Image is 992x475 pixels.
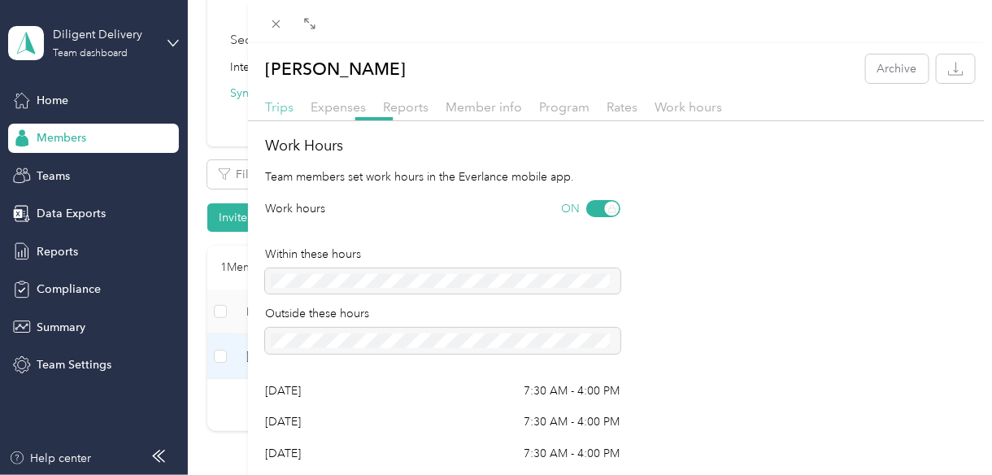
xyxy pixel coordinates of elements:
[265,413,301,430] p: [DATE]
[866,54,929,83] button: Archive
[524,382,620,399] div: 7:30 AM - 4:00 PM
[524,445,620,462] div: 7:30 AM - 4:00 PM
[901,384,992,475] iframe: Everlance-gr Chat Button Frame
[524,413,620,430] div: 7:30 AM - 4:00 PM
[265,246,620,263] p: Within these hours
[539,99,590,115] span: Program
[265,135,975,157] h2: Work Hours
[655,99,722,115] span: Work hours
[562,200,581,217] span: ON
[265,445,301,462] p: [DATE]
[383,99,429,115] span: Reports
[265,168,975,185] p: Team members set work hours in the Everlance mobile app.
[446,99,522,115] span: Member info
[607,99,637,115] span: Rates
[265,99,294,115] span: Trips
[311,99,366,115] span: Expenses
[265,200,325,217] p: Work hours
[265,54,406,83] p: [PERSON_NAME]
[265,382,301,399] p: [DATE]
[265,305,620,322] p: Outside these hours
